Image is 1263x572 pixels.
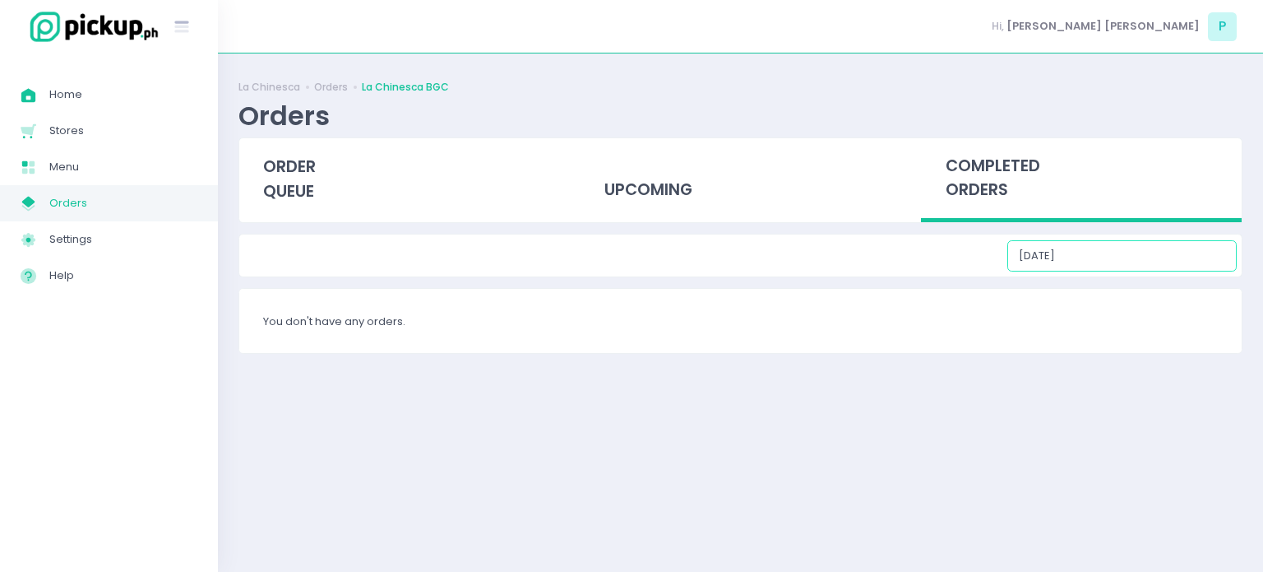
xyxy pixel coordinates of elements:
[21,9,160,44] img: logo
[1006,18,1200,35] span: [PERSON_NAME] [PERSON_NAME]
[263,156,316,202] span: order queue
[921,138,1242,223] div: completed orders
[239,289,1242,353] div: You don't have any orders.
[581,138,901,219] div: upcoming
[238,80,300,95] a: La Chinesca
[362,80,449,95] a: La Chinesca BGC
[49,265,197,286] span: Help
[49,156,197,178] span: Menu
[1208,12,1237,41] span: P
[49,84,197,105] span: Home
[49,229,197,250] span: Settings
[49,193,197,214] span: Orders
[238,100,330,132] div: Orders
[49,120,197,142] span: Stores
[992,18,1004,35] span: Hi,
[314,80,348,95] a: Orders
